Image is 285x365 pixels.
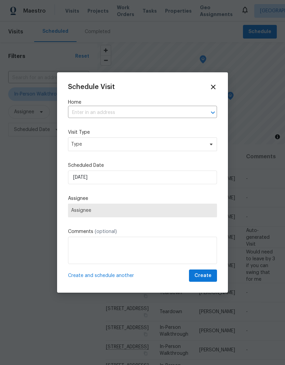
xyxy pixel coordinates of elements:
[71,208,214,213] span: Assignee
[68,99,217,106] label: Home
[68,107,198,118] input: Enter in an address
[208,108,218,117] button: Open
[68,171,217,184] input: M/D/YYYY
[68,228,217,235] label: Comments
[194,272,212,280] span: Create
[68,129,217,136] label: Visit Type
[209,83,217,91] span: Close
[68,195,217,202] label: Assignee
[68,162,217,169] label: Scheduled Date
[68,84,115,90] span: Schedule Visit
[95,229,117,234] span: (optional)
[71,141,204,148] span: Type
[68,272,134,279] span: Create and schedule another
[189,269,217,282] button: Create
